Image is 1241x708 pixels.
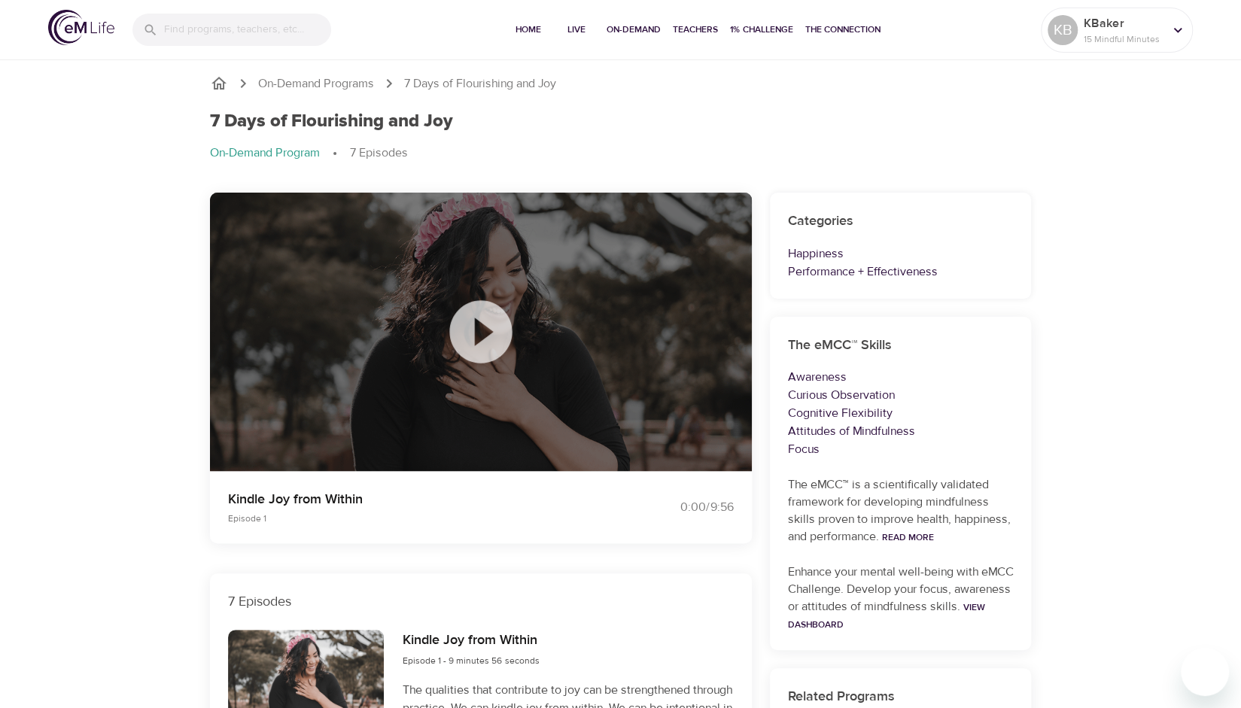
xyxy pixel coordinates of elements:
[805,22,881,38] span: The Connection
[788,386,1014,404] p: Curious Observation
[164,14,331,46] input: Find programs, teachers, etc...
[402,655,539,667] span: Episode 1 - 9 minutes 56 seconds
[621,499,734,516] div: 0:00 / 9:56
[1048,15,1078,45] div: KB
[788,564,1014,633] p: Enhance your mental well-being with eMCC Challenge. Develop your focus, awareness or attitudes of...
[788,476,1014,545] p: The eMCC™ is a scientifically validated framework for developing mindfulness skills proven to imp...
[788,245,1014,263] p: Happiness
[558,22,595,38] span: Live
[48,10,114,45] img: logo
[788,263,1014,281] p: Performance + Effectiveness
[788,601,985,631] a: View Dashboard
[788,440,1014,458] p: Focus
[1084,32,1163,46] p: 15 Mindful Minutes
[788,211,1014,232] h6: Categories
[510,22,546,38] span: Home
[788,686,1014,708] h6: Related Programs
[788,368,1014,386] p: Awareness
[210,144,320,162] p: On-Demand Program
[210,74,1032,93] nav: breadcrumb
[228,489,603,509] p: Kindle Joy from Within
[404,75,556,93] p: 7 Days of Flourishing and Joy
[607,22,661,38] span: On-Demand
[258,75,374,93] a: On-Demand Programs
[210,111,453,132] h1: 7 Days of Flourishing and Joy
[402,630,539,652] h6: Kindle Joy from Within
[882,531,934,543] a: Read More
[1181,648,1229,696] iframe: Button to launch messaging window
[228,591,734,612] p: 7 Episodes
[788,422,1014,440] p: Attitudes of Mindfulness
[788,404,1014,422] p: Cognitive Flexibility
[673,22,718,38] span: Teachers
[210,144,1032,163] nav: breadcrumb
[350,144,408,162] p: 7 Episodes
[730,22,793,38] span: 1% Challenge
[1084,14,1163,32] p: KBaker
[228,512,603,525] p: Episode 1
[788,335,1014,357] h6: The eMCC™ Skills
